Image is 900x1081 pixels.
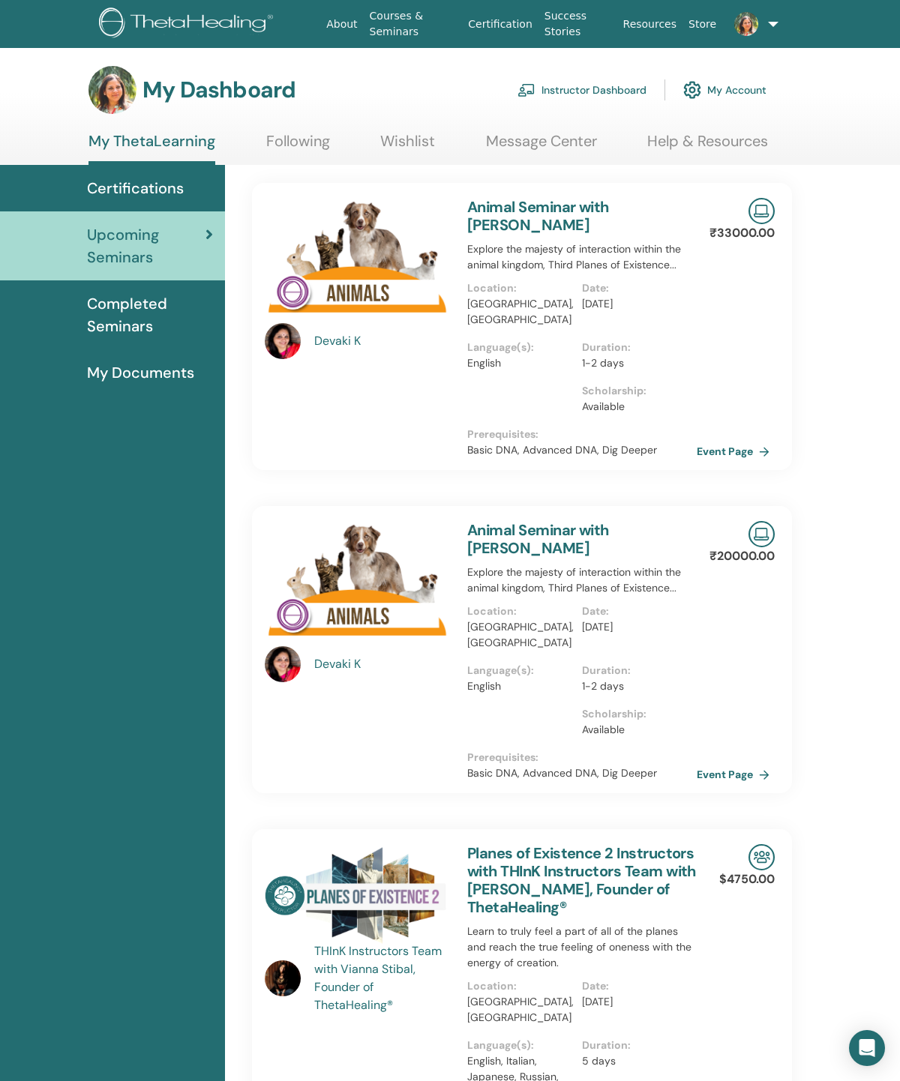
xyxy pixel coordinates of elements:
a: Store [682,10,722,38]
img: default.jpg [265,960,301,996]
p: Location : [467,280,573,296]
p: Date : [582,280,688,296]
a: Success Stories [538,2,617,46]
span: Certifications [87,177,184,199]
p: Language(s) : [467,1038,573,1053]
a: My Account [683,73,766,106]
a: About [320,10,363,38]
a: Event Page [697,763,775,786]
a: Devaki K [314,655,453,673]
p: Basic DNA, Advanced DNA, Dig Deeper [467,765,697,781]
p: English [467,678,573,694]
p: Location : [467,978,573,994]
a: Help & Resources [647,132,768,161]
p: Duration : [582,1038,688,1053]
a: Message Center [486,132,597,161]
p: Language(s) : [467,340,573,355]
h3: My Dashboard [142,76,295,103]
a: Instructor Dashboard [517,73,646,106]
p: ₹33000.00 [709,224,775,242]
p: Explore the majesty of interaction within the animal kingdom, Third Planes of Existence... [467,564,697,596]
p: Duration : [582,340,688,355]
a: Planes of Existence 2 Instructors with THInK Instructors Team with [PERSON_NAME], Founder of Thet... [467,843,696,917]
a: Animal Seminar with [PERSON_NAME] [467,197,609,235]
img: chalkboard-teacher.svg [517,83,535,97]
img: default.jpg [265,646,301,682]
p: 5 days [582,1053,688,1069]
a: Animal Seminar with [PERSON_NAME] [467,520,609,558]
div: Open Intercom Messenger [849,1030,885,1066]
p: $4750.00 [719,870,775,888]
img: In-Person Seminar [748,844,775,870]
a: Following [266,132,330,161]
p: Duration : [582,663,688,678]
p: [GEOGRAPHIC_DATA], [GEOGRAPHIC_DATA] [467,619,573,651]
p: Date : [582,978,688,994]
p: Explore the majesty of interaction within the animal kingdom, Third Planes of Existence... [467,241,697,273]
img: Planes of Existence 2 Instructors [265,844,449,947]
p: Available [582,399,688,415]
a: Wishlist [380,132,435,161]
img: default.jpg [88,66,136,114]
p: 1-2 days [582,355,688,371]
a: My ThetaLearning [88,132,215,165]
p: Prerequisites : [467,427,697,442]
span: Upcoming Seminars [87,223,205,268]
p: Available [582,722,688,738]
p: Language(s) : [467,663,573,678]
img: Live Online Seminar [748,198,775,224]
a: Devaki K [314,332,453,350]
img: cog.svg [683,77,701,103]
span: My Documents [87,361,194,384]
p: [GEOGRAPHIC_DATA], [GEOGRAPHIC_DATA] [467,296,573,328]
img: default.jpg [265,323,301,359]
img: Animal Seminar [265,198,449,328]
p: ₹20000.00 [709,547,775,565]
span: Completed Seminars [87,292,213,337]
a: THInK Instructors Team with Vianna Stibal, Founder of ThetaHealing® [314,942,453,1014]
p: Scholarship : [582,706,688,722]
a: Event Page [697,440,775,463]
img: Animal Seminar [265,521,449,651]
p: Location : [467,603,573,619]
p: 1-2 days [582,678,688,694]
p: [DATE] [582,619,688,635]
p: Prerequisites : [467,750,697,765]
img: default.jpg [734,12,758,36]
a: Courses & Seminars [364,2,463,46]
a: Resources [617,10,683,38]
p: Scholarship : [582,383,688,399]
p: English [467,355,573,371]
img: logo.png [99,7,278,41]
p: [DATE] [582,296,688,312]
p: Learn to truly feel a part of all of the planes and reach the true feeling of oneness with the en... [467,924,697,971]
p: [DATE] [582,994,688,1010]
p: Date : [582,603,688,619]
img: Live Online Seminar [748,521,775,547]
p: Basic DNA, Advanced DNA, Dig Deeper [467,442,697,458]
a: Certification [462,10,538,38]
p: [GEOGRAPHIC_DATA], [GEOGRAPHIC_DATA] [467,994,573,1026]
